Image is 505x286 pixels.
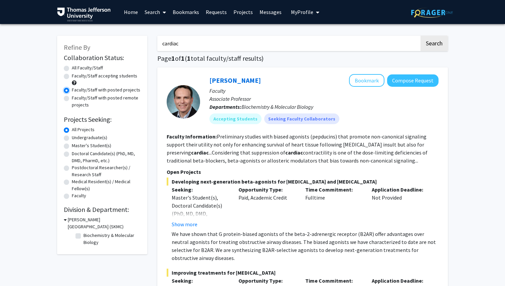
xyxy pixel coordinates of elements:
[241,103,313,110] span: Biochemistry & Molecular Biology
[64,206,141,214] h2: Division & Department:
[209,87,439,95] p: Faculty
[72,150,141,164] label: Doctoral Candidate(s) (PhD, MD, DMD, PharmD, etc.)
[349,74,384,87] button: Add Charles Scott to Bookmarks
[64,54,141,62] h2: Collaboration Status:
[187,54,191,62] span: 1
[372,186,429,194] p: Application Deadline:
[72,86,140,93] label: Faculty/Staff with posted projects
[72,64,103,71] label: All Faculty/Staff
[121,0,141,24] a: Home
[420,36,448,51] button: Search
[72,94,141,108] label: Faculty/Staff with posted remote projects
[72,134,107,141] label: Undergraduate(s)
[167,178,439,186] span: Developing next-generation beta-agonists for [MEDICAL_DATA] and [MEDICAL_DATA]
[291,9,313,15] span: My Profile
[167,133,428,164] fg-read-more: Preliminary studies with biased agonists (pepducins) that promote non-canonical signaling support...
[411,7,453,18] img: ForagerOne Logo
[72,126,95,133] label: All Projects
[285,149,303,156] b: cardiac
[264,113,339,124] mat-chip: Seeking Faculty Collaborators
[300,186,367,228] div: Fulltime
[191,149,209,156] b: cardiac
[305,186,362,194] p: Time Commitment:
[57,7,111,21] img: Thomas Jefferson University Logo
[209,95,439,103] p: Associate Professor
[167,269,439,277] span: Improving treatments for [MEDICAL_DATA]
[141,0,169,24] a: Search
[72,164,141,178] label: Postdoctoral Researcher(s) / Research Staff
[209,113,262,124] mat-chip: Accepting Students
[167,133,217,140] b: Faculty Information:
[256,0,285,24] a: Messages
[83,232,139,246] label: Biochemistry & Molecular Biology
[72,192,86,199] label: Faculty
[233,186,300,228] div: Paid, Academic Credit
[372,277,429,285] p: Application Deadline:
[387,74,439,87] button: Compose Request to Charles Scott
[167,168,439,176] p: Open Projects
[72,142,111,149] label: Master's Student(s)
[171,54,175,62] span: 1
[64,43,90,51] span: Refine By
[68,216,141,230] h3: [PERSON_NAME][GEOGRAPHIC_DATA] (SKMC)
[305,277,362,285] p: Time Commitment:
[172,194,228,226] div: Master's Student(s), Doctoral Candidate(s) (PhD, MD, DMD, PharmD, etc.)
[172,220,197,228] button: Show more
[169,0,202,24] a: Bookmarks
[238,277,295,285] p: Opportunity Type:
[181,54,185,62] span: 1
[172,277,228,285] p: Seeking:
[172,186,228,194] p: Seeking:
[202,0,230,24] a: Requests
[230,0,256,24] a: Projects
[5,256,28,281] iframe: Chat
[157,54,448,62] h1: Page of ( total faculty/staff results)
[72,72,137,79] label: Faculty/Staff accepting students
[209,76,261,84] a: [PERSON_NAME]
[367,186,434,228] div: Not Provided
[72,178,141,192] label: Medical Resident(s) / Medical Fellow(s)
[209,103,241,110] b: Departments:
[64,115,141,123] h2: Projects Seeking:
[172,230,439,262] p: We have shown that G protein-biased agonists of the beta-2-adrenergic receptor (B2AR) offer advan...
[157,36,419,51] input: Search Keywords
[238,186,295,194] p: Opportunity Type:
